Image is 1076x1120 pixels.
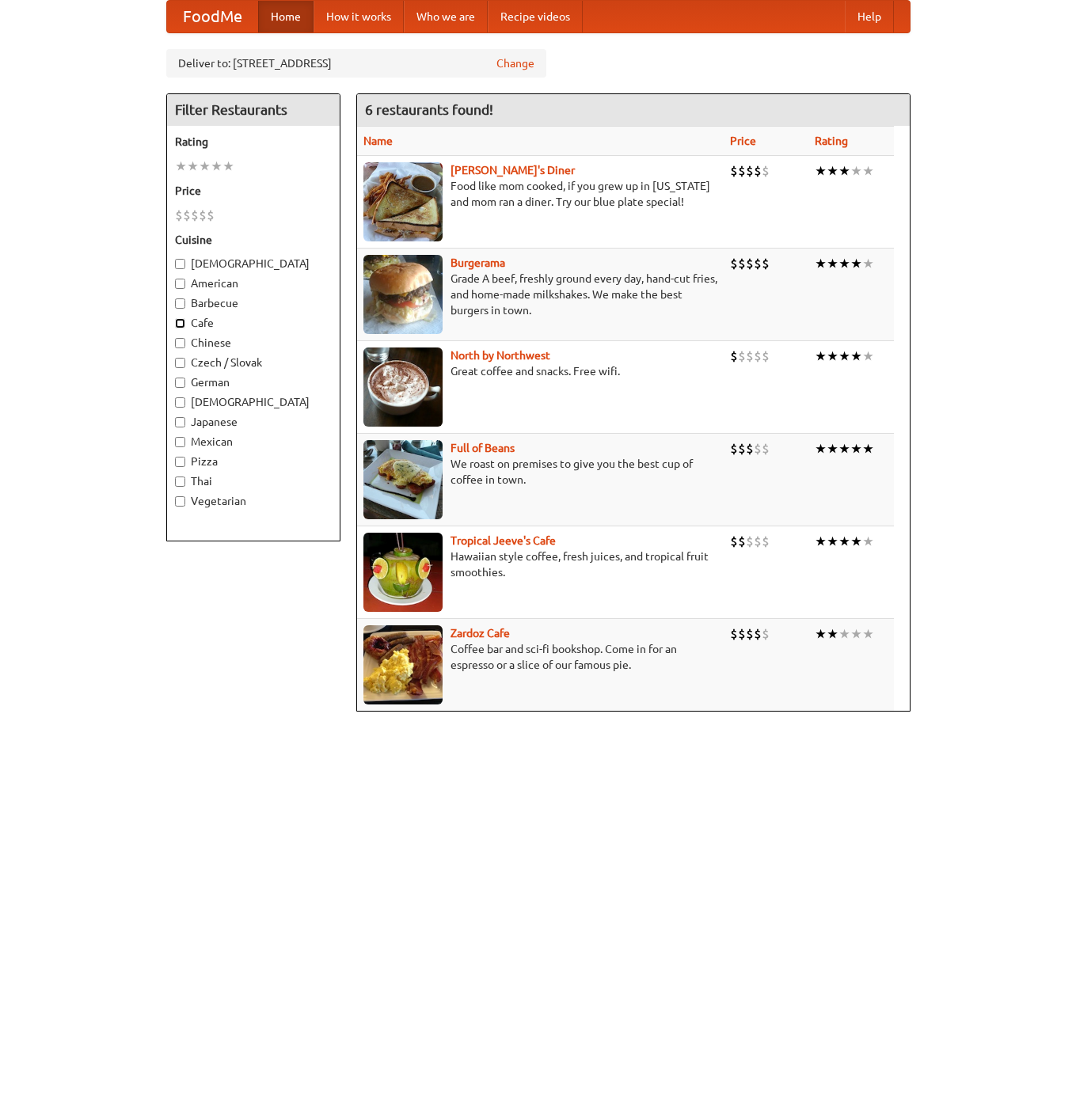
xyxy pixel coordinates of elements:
[862,255,874,272] li: ★
[754,533,762,550] li: $
[175,183,332,199] h5: Price
[363,178,717,210] p: Food like mom cooked, if you grew up in [US_STATE] and mom ran a diner. Try our blue plate special!
[175,295,332,311] label: Barbecue
[746,625,754,643] li: $
[838,625,850,643] li: ★
[222,158,234,175] li: ★
[862,625,874,643] li: ★
[850,533,862,550] li: ★
[175,476,185,487] input: Thai
[815,533,827,550] li: ★
[167,1,258,32] a: FoodMe
[815,440,827,457] li: ★
[738,347,746,365] li: $
[845,1,894,32] a: Help
[762,440,770,457] li: $
[451,442,515,454] a: Full of Beans
[363,533,443,612] img: jeeves.jpg
[746,255,754,272] li: $
[738,255,746,272] li: $
[175,232,332,248] h5: Cuisine
[451,349,550,362] b: North by Northwest
[451,256,505,269] a: Burgerama
[730,625,738,643] li: $
[838,533,850,550] li: ★
[746,533,754,550] li: $
[175,318,185,328] input: Cafe
[488,1,583,32] a: Recipe videos
[838,162,850,180] li: ★
[762,255,770,272] li: $
[175,374,332,390] label: German
[175,394,332,410] label: [DEMOGRAPHIC_DATA]
[211,158,222,175] li: ★
[175,473,332,489] label: Thai
[738,440,746,457] li: $
[827,440,838,457] li: ★
[738,533,746,550] li: $
[191,207,199,224] li: $
[730,440,738,457] li: $
[175,355,332,370] label: Czech / Slovak
[850,440,862,457] li: ★
[815,347,827,365] li: ★
[363,162,443,241] img: sallys.jpg
[175,256,332,271] label: [DEMOGRAPHIC_DATA]
[183,207,191,224] li: $
[175,335,332,351] label: Chinese
[746,162,754,180] li: $
[850,255,862,272] li: ★
[167,94,340,126] h4: Filter Restaurants
[187,158,199,175] li: ★
[363,625,443,704] img: zardoz.jpg
[827,533,838,550] li: ★
[175,298,185,309] input: Barbecue
[762,162,770,180] li: $
[451,164,575,177] a: [PERSON_NAME]'s Diner
[175,454,332,469] label: Pizza
[175,437,185,447] input: Mexican
[815,625,827,643] li: ★
[199,207,207,224] li: $
[815,255,827,272] li: ★
[175,496,185,507] input: Vegetarian
[175,315,332,331] label: Cafe
[754,162,762,180] li: $
[827,347,838,365] li: ★
[175,207,183,224] li: $
[175,158,187,175] li: ★
[314,1,404,32] a: How it works
[363,549,717,580] p: Hawaiian style coffee, fresh juices, and tropical fruit smoothies.
[451,627,510,640] a: Zardoz Cafe
[730,135,756,147] a: Price
[175,378,185,388] input: German
[730,255,738,272] li: $
[363,440,443,519] img: beans.jpg
[404,1,488,32] a: Who we are
[754,440,762,457] li: $
[754,347,762,365] li: $
[730,347,738,365] li: $
[175,397,185,408] input: [DEMOGRAPHIC_DATA]
[850,162,862,180] li: ★
[175,275,332,291] label: American
[175,358,185,368] input: Czech / Slovak
[365,102,493,117] ng-pluralize: 6 restaurants found!
[746,440,754,457] li: $
[175,259,185,269] input: [DEMOGRAPHIC_DATA]
[363,255,443,334] img: burgerama.jpg
[754,625,762,643] li: $
[850,625,862,643] li: ★
[738,162,746,180] li: $
[175,414,332,430] label: Japanese
[762,625,770,643] li: $
[451,534,556,547] b: Tropical Jeeve's Cafe
[199,158,211,175] li: ★
[258,1,314,32] a: Home
[746,347,754,365] li: $
[754,255,762,272] li: $
[363,271,717,318] p: Grade A beef, freshly ground every day, hand-cut fries, and home-made milkshakes. We make the bes...
[166,49,546,78] div: Deliver to: [STREET_ADDRESS]
[175,417,185,427] input: Japanese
